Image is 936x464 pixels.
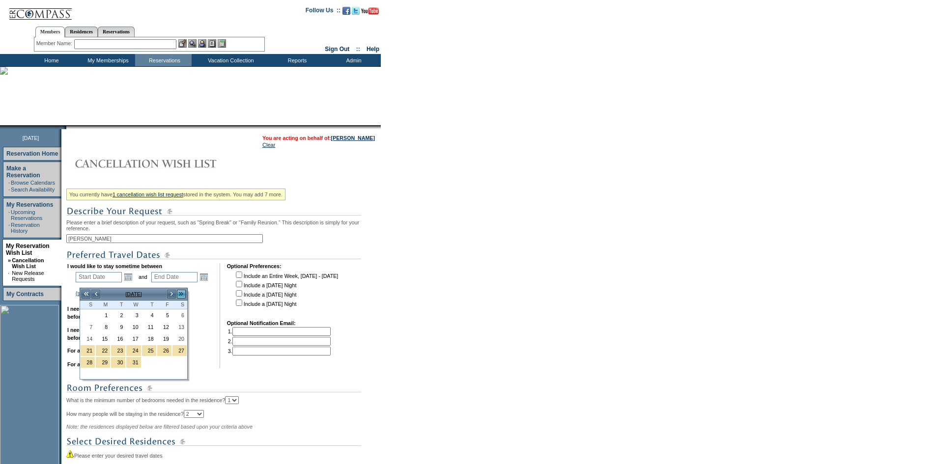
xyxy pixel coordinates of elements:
a: 1 [96,310,110,321]
img: blank.gif [66,125,67,129]
td: Tuesday, December 16, 2025 [111,333,126,345]
a: 11 [142,322,156,332]
td: Follow Us :: [306,6,340,18]
a: Members [35,27,65,37]
a: 3 [126,310,141,321]
b: I need a minimum of [67,306,118,312]
td: Christmas Holiday [142,345,157,356]
td: Monday, December 01, 2025 [95,309,111,321]
b: For a maximum of [67,361,113,367]
td: Tuesday, December 09, 2025 [111,321,126,333]
td: New Year's Holiday [80,356,95,368]
td: Wednesday, December 10, 2025 [126,321,141,333]
td: · [8,270,11,282]
td: Friday, December 12, 2025 [157,321,172,333]
a: Upcoming Reservations [11,209,42,221]
th: Saturday [172,300,187,309]
a: Sign Out [325,46,349,53]
td: Christmas Holiday [111,345,126,356]
a: 2 [111,310,125,321]
td: Saturday, December 13, 2025 [172,321,187,333]
td: Christmas Holiday [172,345,187,356]
th: Monday [95,300,111,309]
b: I would like to stay sometime between [67,263,162,269]
td: My Memberships [79,54,135,66]
span: [DATE] [23,135,39,141]
th: Wednesday [126,300,141,309]
a: >> [176,289,186,299]
td: Christmas Holiday [80,345,95,356]
td: Tuesday, December 02, 2025 [111,309,126,321]
a: 30 [111,357,125,368]
b: Optional Notification Email: [227,320,296,326]
img: subTtlRoomPreferences.gif [66,382,361,394]
td: 2. [228,337,331,346]
td: New Year's Holiday [111,356,126,368]
td: · [8,180,10,186]
td: Home [22,54,79,66]
a: 27 [172,345,187,356]
img: Become our fan on Facebook [342,7,350,15]
b: I need a maximum of [67,327,119,333]
a: My Contracts [6,291,44,298]
img: View [188,39,197,48]
td: Vacation Collection [192,54,268,66]
td: Include an Entire Week, [DATE] - [DATE] Include a [DATE] Night Include a [DATE] Night Include a [... [234,270,338,313]
a: (show holiday calendar) [76,290,131,296]
span: You are acting on behalf of: [262,135,375,141]
a: [PERSON_NAME] [331,135,375,141]
a: 12 [157,322,171,332]
td: Sunday, December 07, 2025 [80,321,95,333]
a: 18 [142,333,156,344]
td: · [8,187,10,192]
th: Tuesday [111,300,126,309]
a: My Reservation Wish List [6,243,50,256]
td: Reservations [135,54,192,66]
td: Thursday, December 04, 2025 [142,309,157,321]
a: 8 [96,322,110,332]
th: Sunday [80,300,95,309]
td: Monday, December 15, 2025 [95,333,111,345]
img: Reservations [208,39,216,48]
th: Thursday [142,300,157,309]
td: Friday, December 19, 2025 [157,333,172,345]
a: Residences [65,27,98,37]
img: promoShadowLeftCorner.gif [63,125,66,129]
td: Thursday, December 11, 2025 [142,321,157,333]
a: 13 [172,322,187,332]
span: Note: the residences displayed below are filtered based upon your criteria above [66,424,253,430]
img: Subscribe to our YouTube Channel [361,7,379,15]
td: Sunday, December 14, 2025 [80,333,95,345]
td: and [137,270,149,284]
a: 22 [96,345,110,356]
a: 28 [81,357,95,368]
a: 19 [157,333,171,344]
a: Search Availability [11,187,55,192]
div: You currently have stored in the system. You may add 7 more. [66,189,285,200]
td: Friday, December 05, 2025 [157,309,172,321]
td: · [8,209,10,221]
a: > [167,289,176,299]
b: Optional Preferences: [227,263,282,269]
a: 5 [157,310,171,321]
div: Member Name: [36,39,74,48]
a: Reservation History [11,222,40,234]
a: Open the calendar popup. [123,272,134,282]
a: < [91,289,101,299]
td: Monday, December 08, 2025 [95,321,111,333]
a: 7 [81,322,95,332]
a: Reservations [98,27,135,37]
b: » [8,257,11,263]
td: 1. [228,327,331,336]
td: Saturday, December 20, 2025 [172,333,187,345]
a: 15 [96,333,110,344]
input: Date format: M/D/Y. Shortcut keys: [T] for Today. [UP] or [.] for Next Day. [DOWN] or [,] for Pre... [151,272,198,282]
img: b_calculator.gif [218,39,226,48]
td: Thursday, December 18, 2025 [142,333,157,345]
img: Follow us on Twitter [352,7,360,15]
b: For a minimum of [67,348,111,354]
a: Become our fan on Facebook [342,10,350,16]
td: New Year's Holiday [95,356,111,368]
a: 31 [126,357,141,368]
a: 23 [111,345,125,356]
